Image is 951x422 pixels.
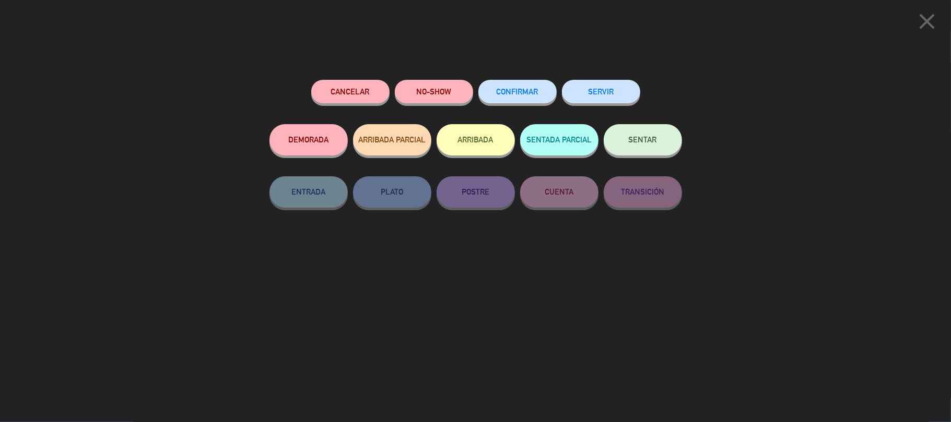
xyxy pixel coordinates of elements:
[562,80,640,103] button: SERVIR
[629,135,657,144] span: SENTAR
[353,124,431,155] button: ARRIBADA PARCIAL
[497,87,538,96] span: CONFIRMAR
[914,8,940,34] i: close
[269,124,348,155] button: DEMORADA
[911,8,943,39] button: close
[520,124,598,155] button: SENTADA PARCIAL
[358,135,426,144] span: ARRIBADA PARCIAL
[353,176,431,208] button: PLATO
[520,176,598,208] button: CUENTA
[311,80,390,103] button: Cancelar
[269,176,348,208] button: ENTRADA
[437,176,515,208] button: POSTRE
[604,176,682,208] button: TRANSICIÓN
[478,80,557,103] button: CONFIRMAR
[437,124,515,155] button: ARRIBADA
[604,124,682,155] button: SENTAR
[395,80,473,103] button: NO-SHOW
